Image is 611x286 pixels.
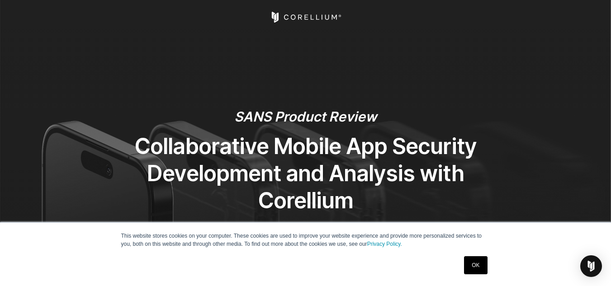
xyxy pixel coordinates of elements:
[234,108,377,125] em: SANS Product Review
[580,255,602,277] div: Open Intercom Messenger
[464,256,487,274] a: OK
[102,133,509,214] h1: Collaborative Mobile App Security Development and Analysis with Corellium
[367,241,402,247] a: Privacy Policy.
[270,12,341,23] a: Corellium Home
[121,232,490,248] p: This website stores cookies on your computer. These cookies are used to improve your website expe...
